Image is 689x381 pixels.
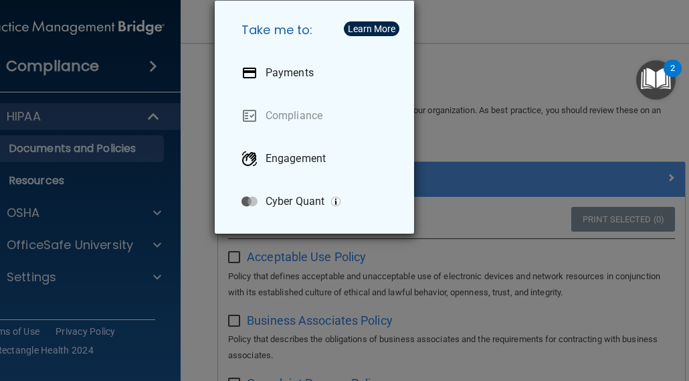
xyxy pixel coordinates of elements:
[266,152,326,165] p: Engagement
[458,286,673,339] iframe: Drift Widget Chat Controller
[231,11,403,49] h5: Take me to:
[344,21,399,36] button: Learn More
[636,60,676,100] button: Open Resource Center, 2 new notifications
[670,68,675,86] div: 2
[231,54,403,92] a: Payments
[231,140,403,177] a: Engagement
[231,183,403,220] a: Cyber Quant
[266,66,314,80] p: Payments
[266,195,324,208] p: Cyber Quant
[231,97,403,135] a: Compliance
[348,24,395,33] div: Learn More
